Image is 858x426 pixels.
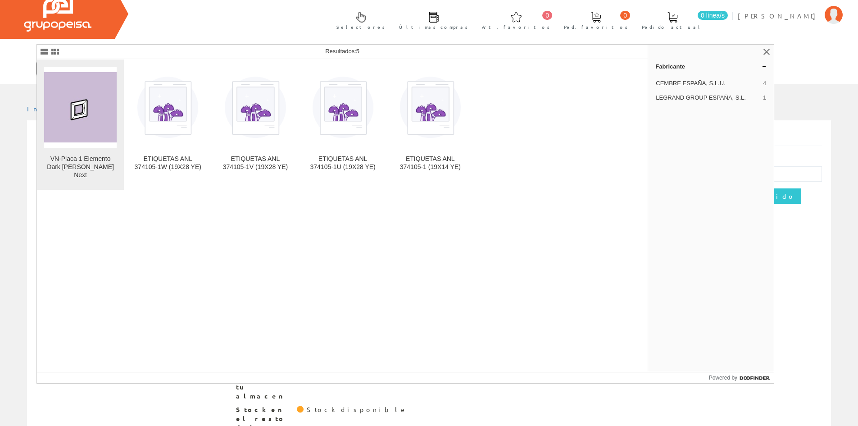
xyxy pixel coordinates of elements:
div: ETIQUETAS ANL 374105-1U (19X28 YE) [307,155,379,171]
span: 0 [542,11,552,20]
span: Resultados: [325,48,359,55]
div: Stock disponible [307,405,407,414]
a: Fabricante [648,59,774,73]
div: ETIQUETAS ANL 374105-1 (19X14 YE) [394,155,467,171]
a: ETIQUETAS ANL 374105-1 (19X14 YE) ETIQUETAS ANL 374105-1 (19X14 YE) [387,60,474,190]
span: Stock en tu almacen [236,374,290,401]
img: ETIQUETAS ANL 374105-1 (19X14 YE) [394,71,467,143]
a: Selectores [327,4,390,35]
a: Inicio [27,105,65,113]
span: Powered by [709,374,737,382]
a: Últimas compras [390,4,472,35]
div: ETIQUETAS ANL 374105-1V (19X28 YE) [219,155,291,171]
a: Powered by [709,372,774,383]
span: 5 [356,48,359,55]
span: [PERSON_NAME] [738,11,820,20]
a: ETIQUETAS ANL 374105-1W (19X28 YE) ETIQUETAS ANL 374105-1W (19X28 YE) [124,60,211,190]
span: Selectores [336,23,385,32]
span: CEMBRE ESPAÑA, S.L.U. [656,79,759,87]
span: LEGRAND GROUP ESPAÑA, S.L. [656,94,759,102]
a: ETIQUETAS ANL 374105-1V (19X28 YE) ETIQUETAS ANL 374105-1V (19X28 YE) [212,60,299,190]
div: VN-Placa 1 Elemento Dark [PERSON_NAME] Next [44,155,117,179]
img: ETIQUETAS ANL 374105-1V (19X28 YE) [219,71,291,143]
a: [PERSON_NAME] [738,4,843,13]
span: Pedido actual [642,23,703,32]
span: 0 línea/s [698,11,728,20]
img: ETIQUETAS ANL 374105-1U (19X28 YE) [307,71,379,143]
span: 0 [620,11,630,20]
a: ETIQUETAS ANL 374105-1U (19X28 YE) ETIQUETAS ANL 374105-1U (19X28 YE) [300,60,386,190]
span: 1 [763,94,766,102]
div: ETIQUETAS ANL 374105-1W (19X28 YE) [132,155,204,171]
span: Art. favoritos [482,23,550,32]
img: VN-Placa 1 Elemento Dark Valena Next [44,72,117,142]
span: Ped. favoritos [564,23,628,32]
img: ETIQUETAS ANL 374105-1W (19X28 YE) [132,71,204,143]
span: 4 [763,79,766,87]
span: Últimas compras [399,23,468,32]
a: VN-Placa 1 Elemento Dark Valena Next VN-Placa 1 Elemento Dark [PERSON_NAME] Next [37,60,124,190]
